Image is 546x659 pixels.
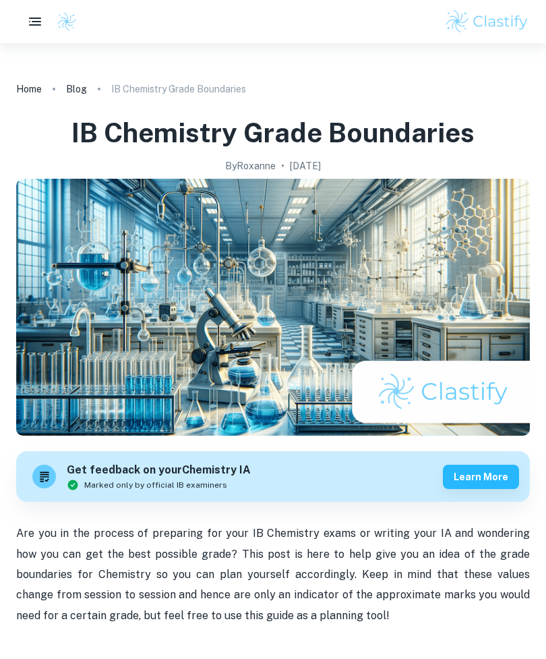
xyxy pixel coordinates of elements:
[443,465,519,489] button: Learn more
[281,159,284,173] p: •
[16,451,530,502] a: Get feedback on yourChemistry IAMarked only by official IB examinersLearn more
[16,80,42,98] a: Home
[67,462,251,479] h6: Get feedback on your Chemistry IA
[16,179,530,436] img: IB Chemistry Grade Boundaries cover image
[225,159,276,173] h2: By Roxanne
[111,82,246,96] p: IB Chemistry Grade Boundaries
[16,523,530,626] p: Are you in the process of preparing for your IB Chemistry exams or writing your IA and wondering ...
[71,115,475,150] h1: IB Chemistry Grade Boundaries
[57,11,77,32] img: Clastify logo
[84,479,227,491] span: Marked only by official IB examiners
[49,11,77,32] a: Clastify logo
[66,80,87,98] a: Blog
[444,8,530,35] img: Clastify logo
[290,159,321,173] h2: [DATE]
